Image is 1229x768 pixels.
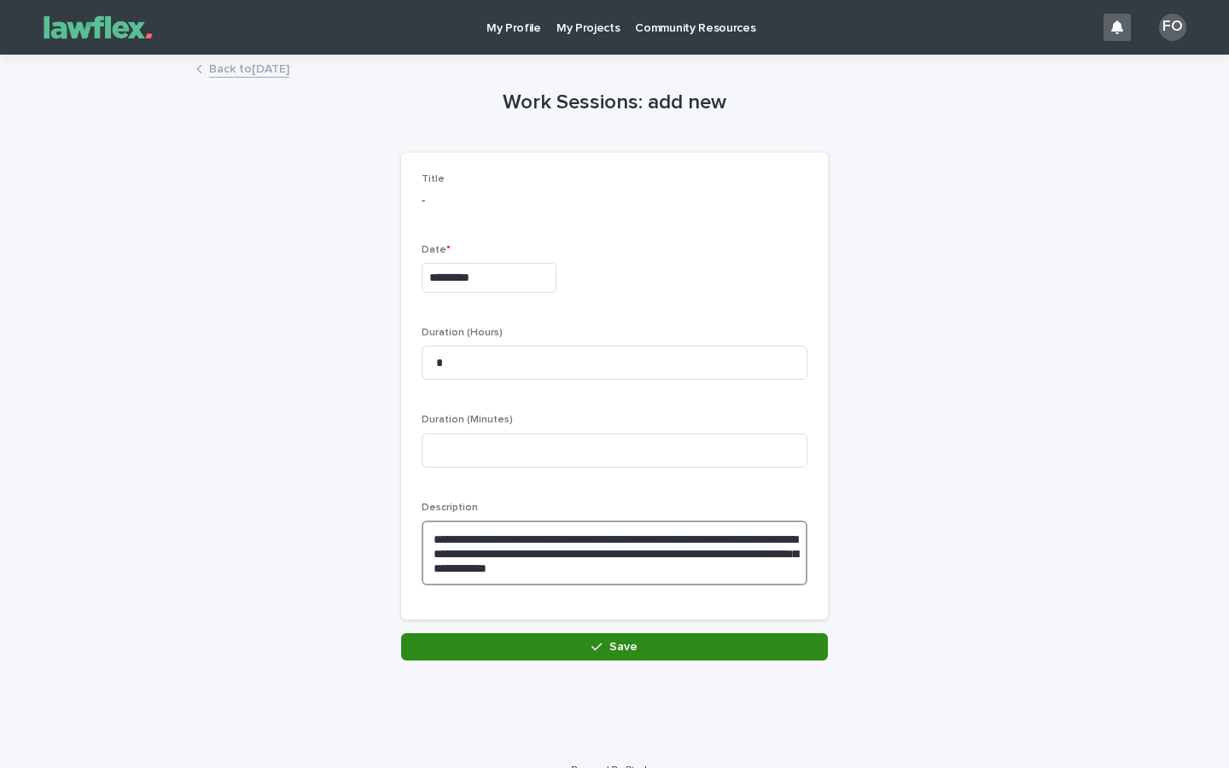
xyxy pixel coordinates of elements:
[422,503,478,513] span: Description
[422,415,513,425] span: Duration (Minutes)
[209,58,289,78] a: Back to[DATE]
[422,192,807,210] p: -
[34,10,162,44] img: Gnvw4qrBSHOAfo8VMhG6
[1159,14,1186,41] div: FO
[401,90,828,115] h1: Work Sessions: add new
[422,328,503,338] span: Duration (Hours)
[422,245,451,255] span: Date
[422,174,445,184] span: Title
[609,641,638,653] span: Save
[401,633,828,660] button: Save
